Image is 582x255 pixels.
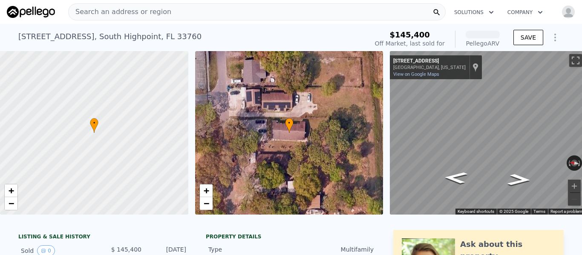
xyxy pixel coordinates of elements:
[7,6,55,18] img: Pellego
[200,184,213,197] a: Zoom in
[577,155,582,171] button: Rotate clockwise
[69,7,171,17] span: Search an address or region
[473,63,478,72] a: Show location on map
[203,198,209,209] span: −
[5,197,17,210] a: Zoom out
[203,185,209,196] span: +
[434,169,478,186] path: Go North, 61st St N
[285,119,294,127] span: •
[389,30,430,39] span: $145,400
[466,39,500,48] div: Pellego ARV
[18,233,189,242] div: LISTING & SALE HISTORY
[9,198,14,209] span: −
[568,180,581,192] button: Zoom in
[111,246,141,253] span: $ 145,400
[90,118,98,133] div: •
[208,245,291,254] div: Type
[533,209,545,214] a: Terms (opens in new tab)
[393,72,439,77] a: View on Google Maps
[393,65,466,70] div: [GEOGRAPHIC_DATA], [US_STATE]
[206,233,376,240] div: Property details
[18,31,202,43] div: [STREET_ADDRESS] , South Highpoint , FL 33760
[447,5,501,20] button: Solutions
[9,185,14,196] span: +
[568,193,581,206] button: Zoom out
[392,203,420,215] img: Google
[458,209,494,215] button: Keyboard shortcuts
[562,5,575,19] img: avatar
[375,39,445,48] div: Off Market, last sold for
[501,5,550,20] button: Company
[5,184,17,197] a: Zoom in
[499,209,528,214] span: © 2025 Google
[513,30,543,45] button: SAVE
[291,245,374,254] div: Multifamily
[90,119,98,127] span: •
[285,118,294,133] div: •
[569,54,582,67] button: Toggle fullscreen view
[200,197,213,210] a: Zoom out
[567,155,571,171] button: Rotate counterclockwise
[547,29,564,46] button: Show Options
[393,58,466,65] div: [STREET_ADDRESS]
[392,203,420,215] a: Open this area in Google Maps (opens a new window)
[498,171,541,189] path: Go South, 61st St N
